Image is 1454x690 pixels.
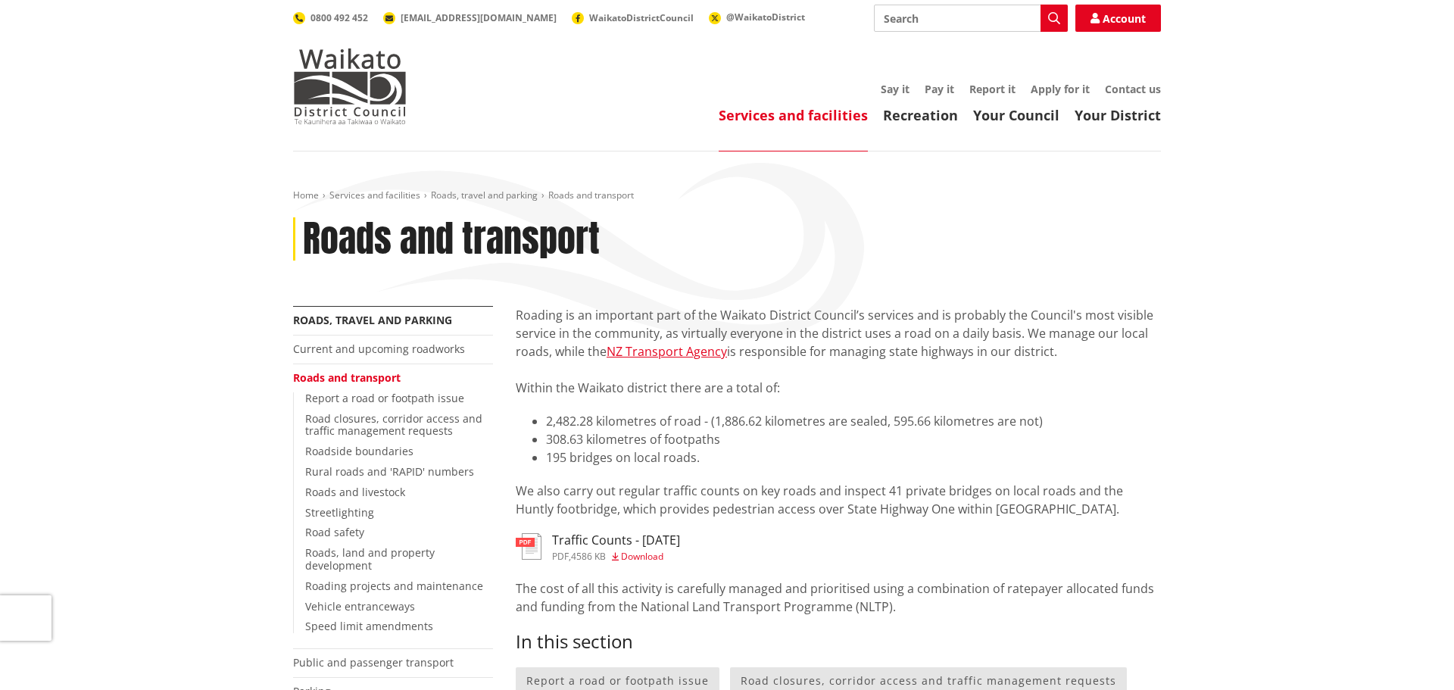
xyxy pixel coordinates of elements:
a: Road safety [305,525,364,539]
p: Roading is an important part of the Waikato District Council’s services and is probably the Counc... [516,306,1161,397]
a: Pay it [925,82,954,96]
img: document-pdf.svg [516,533,541,560]
span: pdf [552,550,569,563]
span: 4586 KB [571,550,606,563]
input: Search input [874,5,1068,32]
span: Roads and transport [548,189,634,201]
a: Apply for it [1031,82,1090,96]
a: Roading projects and maintenance [305,579,483,593]
a: WaikatoDistrictCouncil [572,11,694,24]
li: 308.63 kilometres of footpaths [546,430,1161,448]
a: Recreation [883,106,958,124]
a: Roads, travel and parking [431,189,538,201]
img: Waikato District Council - Te Kaunihera aa Takiwaa o Waikato [293,48,407,124]
a: Roadside boundaries [305,444,413,458]
h3: In this section [516,631,1161,653]
a: 0800 492 452 [293,11,368,24]
a: Services and facilities [329,189,420,201]
a: Current and upcoming roadworks [293,342,465,356]
span: [EMAIL_ADDRESS][DOMAIN_NAME] [401,11,557,24]
a: Traffic Counts - [DATE] pdf,4586 KB Download [516,533,680,560]
p: The cost of all this activity is carefully managed and prioritised using a combination of ratepay... [516,579,1161,616]
a: Account [1075,5,1161,32]
li: 2,482.28 kilometres of road - (1,886.62 kilometres are sealed, 595.66 kilometres are not) [546,412,1161,430]
span: @WaikatoDistrict [726,11,805,23]
h1: Roads and transport [303,217,600,261]
a: Speed limit amendments [305,619,433,633]
span: WaikatoDistrictCouncil [589,11,694,24]
a: Contact us [1105,82,1161,96]
a: Home [293,189,319,201]
a: Report it [969,82,1016,96]
a: Say it [881,82,910,96]
a: [EMAIL_ADDRESS][DOMAIN_NAME] [383,11,557,24]
a: Roads, land and property development [305,545,435,573]
a: Services and facilities [719,106,868,124]
a: Rural roads and 'RAPID' numbers [305,464,474,479]
a: NZ Transport Agency [607,343,727,360]
a: Road closures, corridor access and traffic management requests [305,411,482,439]
span: 195 bridges on local roads. [546,449,700,466]
a: Report a road or footpath issue [305,391,464,405]
p: We also carry out regular traffic counts on key roads and inspect 41 private bridges on local roa... [516,482,1161,518]
span: Download [621,550,663,563]
a: Your Council [973,106,1059,124]
a: Roads and livestock [305,485,405,499]
a: Streetlighting [305,505,374,520]
a: Roads, travel and parking [293,313,452,327]
a: Vehicle entranceways [305,599,415,614]
a: Roads and transport [293,370,401,385]
div: , [552,552,680,561]
h3: Traffic Counts - [DATE] [552,533,680,548]
a: Public and passenger transport [293,655,454,670]
a: Your District [1075,106,1161,124]
nav: breadcrumb [293,189,1161,202]
span: 0800 492 452 [310,11,368,24]
a: @WaikatoDistrict [709,11,805,23]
